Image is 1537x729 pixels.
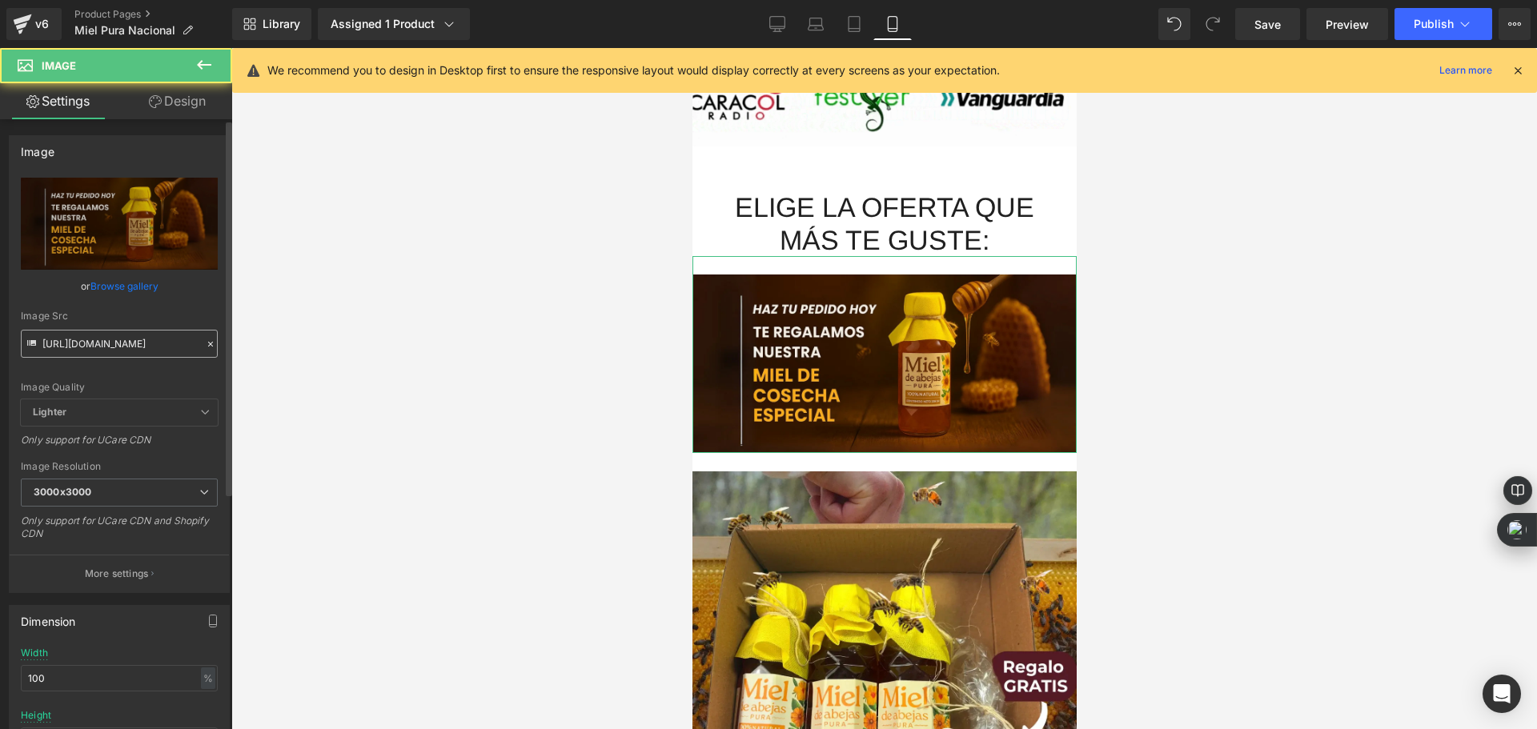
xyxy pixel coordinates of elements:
[21,461,218,472] div: Image Resolution
[21,382,218,393] div: Image Quality
[34,486,91,498] b: 3000x3000
[10,555,229,592] button: More settings
[1306,8,1388,40] a: Preview
[42,59,76,72] span: Image
[74,24,175,37] span: Miel Pura Nacional
[1414,18,1454,30] span: Publish
[85,567,149,581] p: More settings
[267,62,1000,79] p: We recommend you to design in Desktop first to ensure the responsive layout would display correct...
[119,83,235,119] a: Design
[1499,8,1531,40] button: More
[21,330,218,358] input: Link
[1483,675,1521,713] div: Open Intercom Messenger
[835,8,873,40] a: Tablet
[1254,16,1281,33] span: Save
[21,710,51,721] div: Height
[32,14,52,34] div: v6
[201,667,215,689] div: %
[1433,61,1499,80] a: Learn more
[873,8,912,40] a: Mobile
[1395,8,1492,40] button: Publish
[21,434,218,457] div: Only support for UCare CDN
[232,8,311,40] a: New Library
[1326,16,1369,33] span: Preview
[21,665,218,691] input: auto
[90,272,159,300] a: Browse gallery
[21,310,218,322] div: Image Src
[74,8,232,21] a: Product Pages
[331,16,457,32] div: Assigned 1 Product
[263,17,300,31] span: Library
[758,8,797,40] a: Desktop
[21,647,48,659] div: Width
[21,136,54,158] div: Image
[21,278,218,294] div: or
[6,8,62,40] a: v6
[797,8,835,40] a: Laptop
[1158,8,1190,40] button: Undo
[33,406,66,418] b: Lighter
[21,606,76,628] div: Dimension
[21,515,218,551] div: Only support for UCare CDN and Shopify CDN
[1197,8,1229,40] button: Redo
